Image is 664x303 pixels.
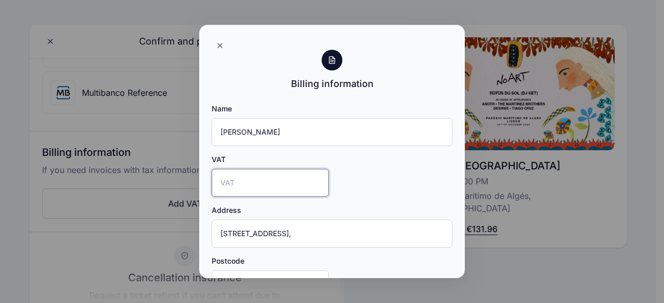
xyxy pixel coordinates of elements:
label: Address [212,205,241,215]
label: VAT [212,154,226,165]
label: Postcode [212,256,244,266]
input: VAT [212,169,329,197]
input: Postcode [212,270,329,298]
label: Name [212,104,232,114]
div: Billing information [291,77,374,91]
input: Address [212,220,452,248]
input: Name [212,118,452,146]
